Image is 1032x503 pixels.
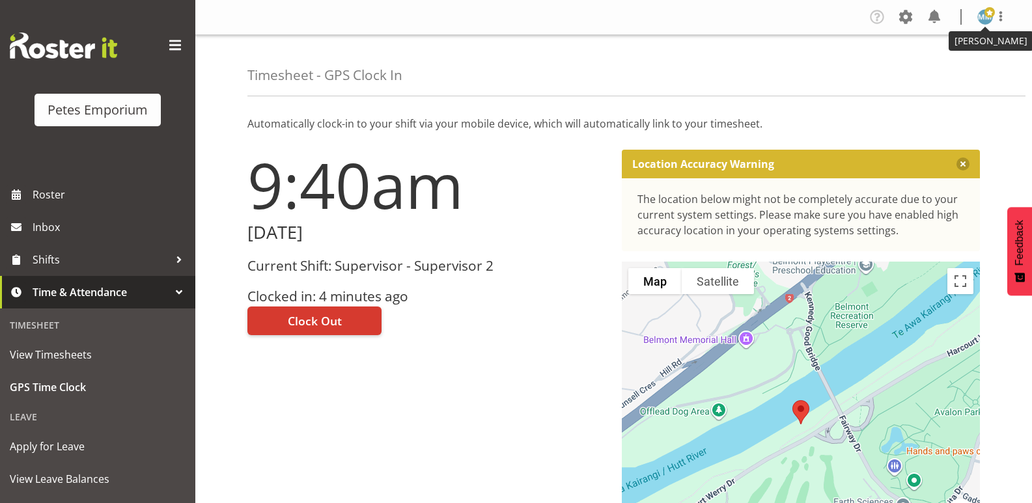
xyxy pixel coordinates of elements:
[33,282,169,302] span: Time & Attendance
[48,100,148,120] div: Petes Emporium
[956,157,969,170] button: Close message
[247,306,382,335] button: Clock Out
[10,377,186,397] span: GPS Time Clock
[977,9,993,25] img: mandy-mosley3858.jpg
[947,268,973,294] button: Toggle fullscreen view
[3,463,192,495] a: View Leave Balances
[637,191,965,238] div: The location below might not be completely accurate due to your current system settings. Please m...
[247,68,402,83] h4: Timesheet - GPS Clock In
[247,116,980,131] p: Automatically clock-in to your shift via your mobile device, which will automatically link to you...
[3,430,192,463] a: Apply for Leave
[247,150,606,220] h1: 9:40am
[10,345,186,364] span: View Timesheets
[632,157,774,170] p: Location Accuracy Warning
[247,258,606,273] h3: Current Shift: Supervisor - Supervisor 2
[3,371,192,403] a: GPS Time Clock
[10,469,186,489] span: View Leave Balances
[682,268,754,294] button: Show satellite imagery
[247,289,606,304] h3: Clocked in: 4 minutes ago
[33,250,169,269] span: Shifts
[628,268,682,294] button: Show street map
[288,312,342,329] span: Clock Out
[1007,207,1032,295] button: Feedback - Show survey
[10,33,117,59] img: Rosterit website logo
[33,217,189,237] span: Inbox
[33,185,189,204] span: Roster
[247,223,606,243] h2: [DATE]
[10,437,186,456] span: Apply for Leave
[3,312,192,338] div: Timesheet
[3,338,192,371] a: View Timesheets
[1014,220,1025,265] span: Feedback
[3,403,192,430] div: Leave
